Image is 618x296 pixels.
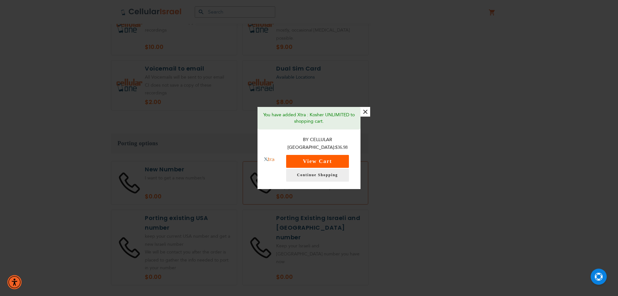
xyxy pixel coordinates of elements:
[281,136,354,152] p: By Cellular [GEOGRAPHIC_DATA]:
[262,112,356,125] p: You have added Xtra : Kosher UNLIMITED to shopping cart.
[286,155,349,168] button: View Cart
[7,275,22,289] div: Accessibility Menu
[360,107,370,117] button: ×
[286,169,349,182] a: Continue Shopping
[335,145,348,150] span: $36.98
